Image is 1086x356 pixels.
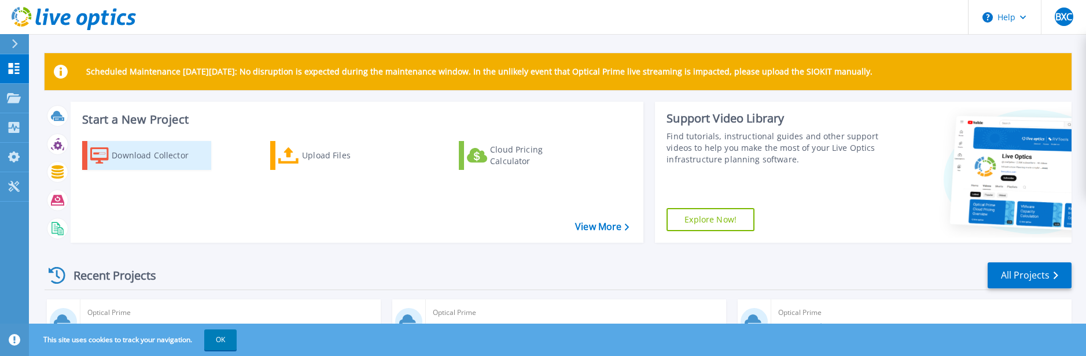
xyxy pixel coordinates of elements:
[87,322,159,333] a: TUSSPL-VMware
[45,261,172,290] div: Recent Projects
[433,306,719,319] span: Optical Prime
[667,208,754,231] a: Explore Now!
[459,141,588,170] a: Cloud Pricing Calculator
[302,144,395,167] div: Upload Files
[32,329,237,350] span: This site uses cookies to track your navigation.
[988,262,1072,288] a: All Projects
[87,306,374,319] span: Optical Prime
[490,144,583,167] div: Cloud Pricing Calculator
[204,329,237,350] button: OK
[112,144,204,167] div: Download Collector
[667,131,878,165] div: Find tutorials, instructional guides and other support videos to help you make the most of your L...
[433,322,466,333] a: TUSSPL
[82,113,628,126] h3: Start a New Project
[778,306,1065,319] span: Optical Prime
[575,221,629,232] a: View More
[86,67,873,76] p: Scheduled Maintenance [DATE][DATE]: No disruption is expected during the maintenance window. In t...
[270,141,399,170] a: Upload Files
[778,322,827,333] a: AGC Oracle
[82,141,211,170] a: Download Collector
[667,111,878,126] div: Support Video Library
[1055,12,1072,21] span: BXC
